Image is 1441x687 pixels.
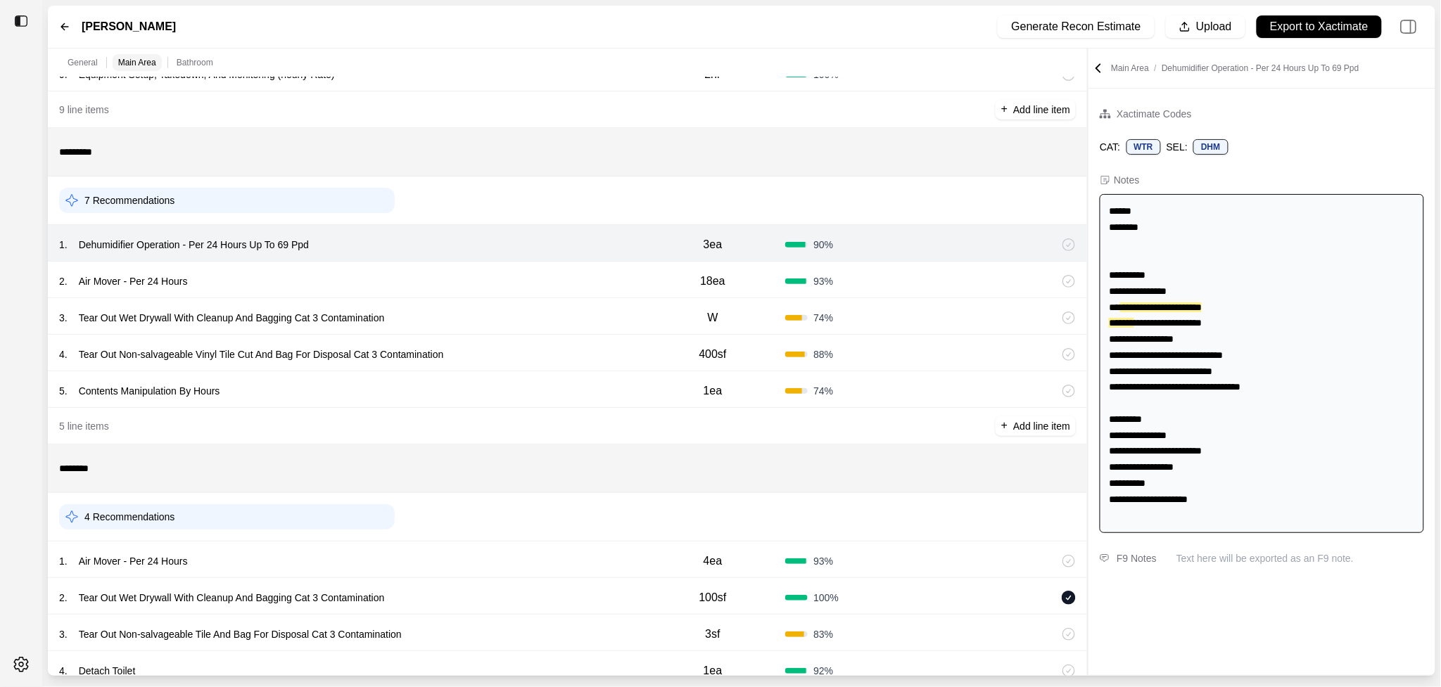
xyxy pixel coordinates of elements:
div: Xactimate Codes [1117,105,1192,122]
p: 3ea [704,236,723,253]
p: 1ea [704,383,723,399]
p: 18ea [700,273,725,290]
label: [PERSON_NAME] [82,18,176,35]
p: Add line item [1013,103,1070,117]
p: 4ea [704,553,723,570]
p: 1 . [59,554,68,568]
p: Air Mover - Per 24 Hours [73,271,193,291]
p: 3 . [59,627,68,641]
p: 1ea [704,662,723,679]
button: Generate Recon Estimate [998,15,1154,38]
p: 7 Recommendations [84,193,174,207]
p: Text here will be exported as an F9 note. [1176,551,1424,565]
p: 5 line items [59,419,109,433]
span: 90 % [813,238,833,252]
p: 3 . [59,311,68,325]
span: 74 % [813,384,833,398]
p: + [1001,101,1008,117]
p: Upload [1196,19,1232,35]
p: Air Mover - Per 24 Hours [73,551,193,571]
p: Tear Out Wet Drywall With Cleanup And Bagging Cat 3 Contamination [73,308,391,328]
p: Generate Recon Estimate [1012,19,1141,35]
div: Notes [1114,173,1140,187]
div: F9 Notes [1117,550,1157,567]
p: 100sf [699,589,727,606]
p: CAT: [1100,140,1120,154]
span: 74 % [813,311,833,325]
div: WTR [1126,139,1161,155]
p: Tear Out Non-salvageable Tile And Bag For Disposal Cat 3 Contamination [73,624,407,644]
p: Dehumidifier Operation - Per 24 Hours Up To 69 Ppd [73,235,315,255]
p: General [68,57,98,68]
p: Bathroom [177,57,213,68]
p: Detach Toilet [73,661,141,681]
p: 3sf [705,626,720,643]
span: 93 % [813,274,833,288]
span: 100 % [813,591,839,605]
p: 2 . [59,274,68,288]
img: right-panel.svg [1393,11,1424,42]
button: +Add line item [996,100,1076,120]
p: 1 . [59,238,68,252]
p: 2 . [59,591,68,605]
p: Contents Manipulation By Hours [73,381,226,401]
span: / [1149,63,1162,73]
span: 88 % [813,347,833,361]
p: Main Area [118,57,156,68]
p: 4 Recommendations [84,510,174,524]
p: Tear Out Wet Drywall With Cleanup And Bagging Cat 3 Contamination [73,588,391,608]
button: +Add line item [996,416,1076,436]
span: 92 % [813,664,833,678]
p: 5 . [59,384,68,398]
span: 83 % [813,627,833,641]
span: 93 % [813,554,833,568]
p: Export to Xactimate [1270,19,1369,35]
span: Dehumidifier Operation - Per 24 Hours Up To 69 Ppd [1162,63,1359,73]
p: + [1001,418,1008,434]
img: toggle sidebar [14,14,28,28]
button: Upload [1166,15,1245,38]
p: Add line item [1013,419,1070,433]
p: Tear Out Non-salvageable Vinyl Tile Cut And Bag For Disposal Cat 3 Contamination [73,345,450,364]
img: comment [1100,554,1110,563]
p: 9 line items [59,103,109,117]
p: SEL: [1167,140,1188,154]
p: 400sf [699,346,727,363]
div: DHM [1193,139,1228,155]
p: 4 . [59,664,68,678]
p: W [708,309,718,326]
p: Main Area [1111,63,1359,74]
p: 4 . [59,347,68,361]
button: Export to Xactimate [1257,15,1382,38]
